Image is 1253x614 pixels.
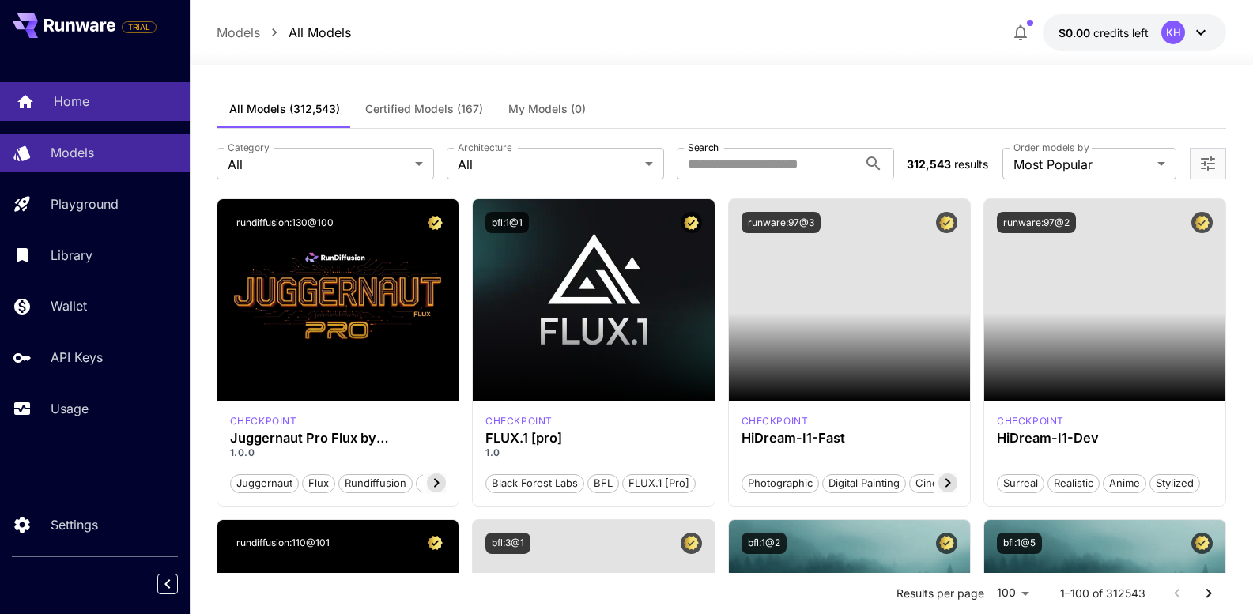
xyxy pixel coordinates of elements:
[822,473,906,493] button: Digital Painting
[1013,155,1151,174] span: Most Popular
[228,155,409,174] span: All
[230,431,446,446] h3: Juggernaut Pro Flux by RunDiffusion
[587,473,619,493] button: BFL
[907,157,951,171] span: 312,543
[230,212,340,233] button: rundiffusion:130@100
[1191,212,1213,233] button: Certified Model – Vetted for best performance and includes a commercial license.
[742,533,787,554] button: bfl:1@2
[588,476,618,492] span: BFL
[1193,578,1225,609] button: Go to next page
[303,476,334,492] span: flux
[339,476,412,492] span: rundiffusion
[485,473,584,493] button: Black Forest Labs
[742,473,819,493] button: Photographic
[1048,476,1099,492] span: Realistic
[742,212,821,233] button: runware:97@3
[1093,26,1149,40] span: credits left
[998,476,1044,492] span: Surreal
[338,473,413,493] button: rundiffusion
[1191,533,1213,554] button: Certified Model – Vetted for best performance and includes a commercial license.
[54,92,89,111] p: Home
[508,102,586,116] span: My Models (0)
[1059,26,1093,40] span: $0.00
[51,348,103,367] p: API Keys
[123,21,156,33] span: TRIAL
[417,476,444,492] span: pro
[51,399,89,418] p: Usage
[954,157,988,171] span: results
[1149,473,1200,493] button: Stylized
[688,141,719,154] label: Search
[997,431,1213,446] h3: HiDream-I1-Dev
[997,473,1044,493] button: Surreal
[936,533,957,554] button: Certified Model – Vetted for best performance and includes a commercial license.
[991,582,1035,605] div: 100
[910,476,969,492] span: Cinematic
[681,212,702,233] button: Certified Model – Vetted for best performance and includes a commercial license.
[485,212,529,233] button: bfl:1@1
[997,414,1064,428] div: HiDream Dev
[1161,21,1185,44] div: KH
[425,533,446,554] button: Certified Model – Vetted for best performance and includes a commercial license.
[622,473,696,493] button: FLUX.1 [pro]
[485,533,530,554] button: bfl:3@1
[51,194,119,213] p: Playground
[485,446,701,460] p: 1.0
[228,141,270,154] label: Category
[51,246,92,265] p: Library
[51,296,87,315] p: Wallet
[230,473,299,493] button: juggernaut
[485,414,553,428] div: fluxpro
[1047,473,1100,493] button: Realistic
[909,473,970,493] button: Cinematic
[997,533,1042,554] button: bfl:1@5
[230,533,336,554] button: rundiffusion:110@101
[1198,154,1217,174] button: Open more filters
[742,431,957,446] h3: HiDream-I1-Fast
[485,431,701,446] h3: FLUX.1 [pro]
[936,212,957,233] button: Certified Model – Vetted for best performance and includes a commercial license.
[122,17,157,36] span: Add your payment card to enable full platform functionality.
[51,143,94,162] p: Models
[217,23,260,42] a: Models
[302,473,335,493] button: flux
[1043,14,1226,51] button: $0.00KH
[416,473,445,493] button: pro
[1059,24,1149,41] div: $0.00
[1150,476,1199,492] span: Stylized
[230,446,446,460] p: 1.0.0
[742,476,818,492] span: Photographic
[229,102,340,116] span: All Models (312,543)
[458,155,639,174] span: All
[157,574,178,594] button: Collapse sidebar
[623,476,695,492] span: FLUX.1 [pro]
[1103,473,1146,493] button: Anime
[485,414,553,428] p: checkpoint
[742,414,809,428] div: HiDream Fast
[458,141,511,154] label: Architecture
[1104,476,1145,492] span: Anime
[425,212,446,233] button: Certified Model – Vetted for best performance and includes a commercial license.
[51,515,98,534] p: Settings
[823,476,905,492] span: Digital Painting
[230,414,297,428] p: checkpoint
[231,476,298,492] span: juggernaut
[289,23,351,42] a: All Models
[1013,141,1089,154] label: Order models by
[365,102,483,116] span: Certified Models (167)
[217,23,351,42] nav: breadcrumb
[997,414,1064,428] p: checkpoint
[486,476,583,492] span: Black Forest Labs
[681,533,702,554] button: Certified Model – Vetted for best performance and includes a commercial license.
[230,414,297,428] div: FLUX.1 D
[169,570,190,598] div: Collapse sidebar
[742,414,809,428] p: checkpoint
[997,212,1076,233] button: runware:97@2
[896,586,984,601] p: Results per page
